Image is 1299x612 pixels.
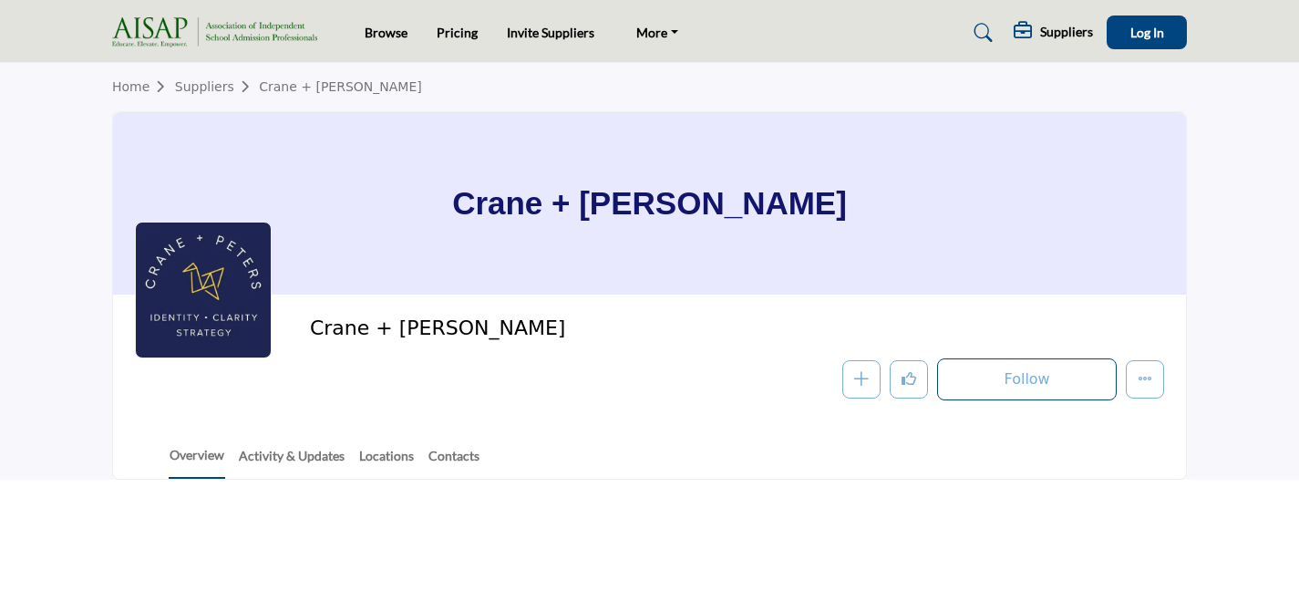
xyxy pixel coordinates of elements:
a: Contacts [428,446,480,478]
a: Crane + [PERSON_NAME] [259,79,422,94]
a: Suppliers [175,79,259,94]
a: Activity & Updates [238,446,345,478]
span: Log In [1130,25,1164,40]
a: Pricing [437,25,478,40]
button: Log In [1107,16,1187,49]
a: Overview [169,445,225,479]
a: Home [112,79,175,94]
h5: Suppliers [1040,24,1093,40]
h1: Crane + [PERSON_NAME] [452,112,847,295]
button: Follow [937,358,1117,400]
a: Locations [358,446,415,478]
button: More details [1126,360,1164,399]
img: site Logo [112,17,326,47]
a: More [624,20,691,46]
div: Suppliers [1014,22,1093,44]
a: Browse [365,25,407,40]
a: Search [956,18,1005,47]
a: Invite Suppliers [507,25,594,40]
button: Like [890,360,928,399]
h2: Crane + [PERSON_NAME] [310,316,811,340]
